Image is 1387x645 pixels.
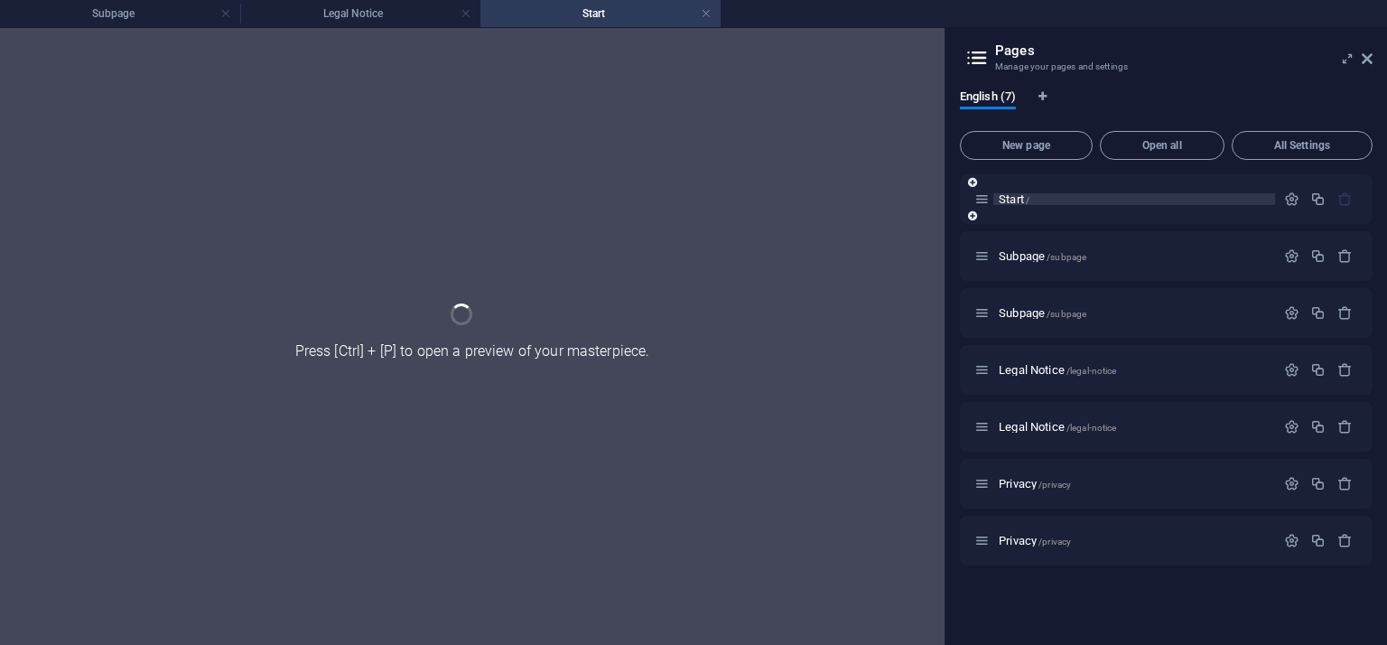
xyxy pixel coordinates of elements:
span: / [1026,195,1029,205]
span: Click to open page [999,477,1071,491]
div: Remove [1337,476,1353,491]
span: Click to open page [999,306,1086,320]
span: /legal-notice [1066,423,1117,433]
span: /subpage [1047,252,1086,262]
span: /privacy [1038,480,1071,490]
div: Remove [1337,362,1353,378]
div: Duplicate [1310,362,1326,378]
span: Open all [1108,140,1216,151]
div: Remove [1337,248,1353,264]
div: Subpage/subpage [993,250,1275,262]
span: All Settings [1240,140,1364,151]
button: Open all [1100,131,1224,160]
span: English (7) [960,86,1016,111]
div: Duplicate [1310,476,1326,491]
span: Click to open page [999,534,1071,547]
div: Remove [1337,305,1353,321]
h3: Manage your pages and settings [995,59,1336,75]
span: Start [999,192,1029,206]
div: Remove [1337,533,1353,548]
span: /privacy [1038,537,1071,547]
div: Language Tabs [960,89,1373,124]
div: Legal Notice/legal-notice [993,364,1275,376]
div: Settings [1284,533,1299,548]
div: Duplicate [1310,305,1326,321]
div: Settings [1284,419,1299,435]
div: Settings [1284,305,1299,321]
div: Privacy/privacy [993,535,1275,547]
div: Settings [1284,248,1299,264]
div: Remove [1337,419,1353,435]
div: Duplicate [1310,248,1326,264]
h4: Start [480,4,721,23]
div: Duplicate [1310,419,1326,435]
div: Legal Notice/legal-notice [993,421,1275,433]
span: Click to open page [999,420,1116,434]
div: Duplicate [1310,192,1326,207]
div: Privacy/privacy [993,478,1275,490]
div: Settings [1284,362,1299,378]
span: New page [968,140,1084,151]
div: Start/ [993,193,1275,205]
div: Settings [1284,192,1299,207]
span: /legal-notice [1066,366,1117,376]
div: Duplicate [1310,533,1326,548]
div: The startpage cannot be deleted [1337,192,1353,207]
button: New page [960,131,1093,160]
span: /subpage [1047,309,1086,319]
button: All Settings [1232,131,1373,160]
h2: Pages [995,42,1373,59]
span: Click to open page [999,363,1116,377]
div: Settings [1284,476,1299,491]
h4: Legal Notice [240,4,480,23]
div: Subpage/subpage [993,307,1275,319]
span: Click to open page [999,249,1086,263]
